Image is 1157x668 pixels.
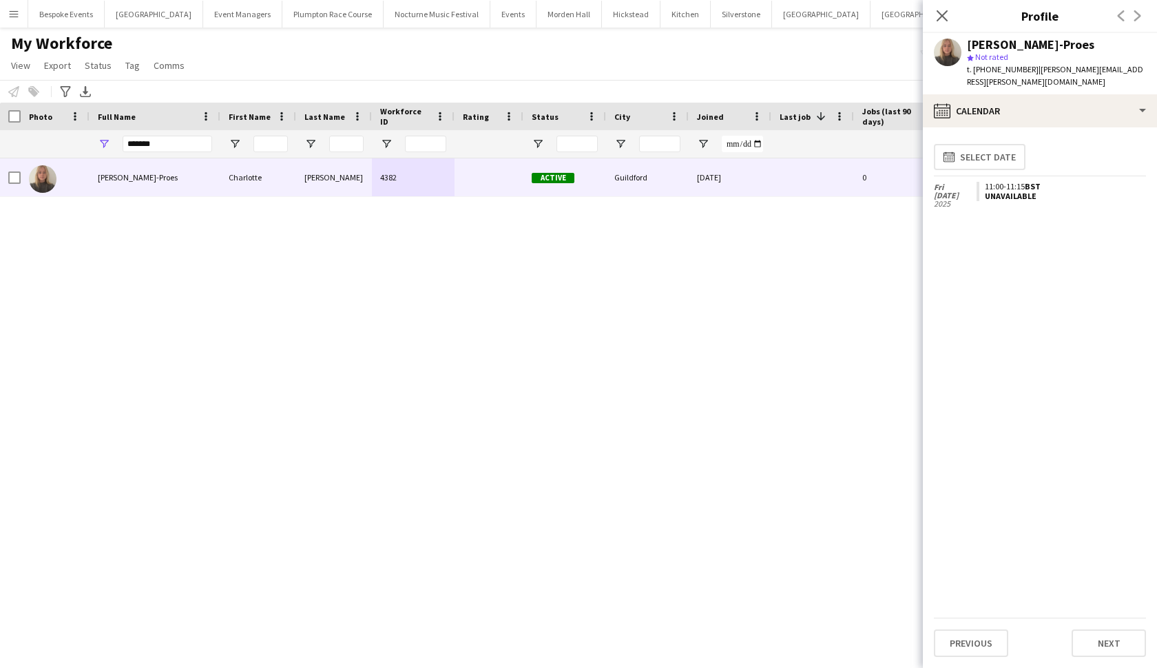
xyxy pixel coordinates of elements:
span: Last job [780,112,811,122]
span: City [614,112,630,122]
button: Open Filter Menu [697,138,709,150]
input: Joined Filter Input [722,136,763,152]
button: Hickstead [602,1,660,28]
span: Jobs (last 90 days) [862,106,919,127]
span: Joined [697,112,724,122]
div: Unavailable [985,191,1140,201]
button: Select date [934,144,1025,170]
span: Rating [463,112,489,122]
span: Photo [29,112,52,122]
app-action-btn: Export XLSX [77,83,94,100]
button: Next [1072,629,1146,657]
span: Tag [125,59,140,72]
span: Last Name [304,112,345,122]
div: 0 [854,158,944,196]
span: Active [532,173,574,183]
span: 2025 [934,200,977,208]
div: [DATE] [689,158,771,196]
a: Comms [148,56,190,74]
span: View [11,59,30,72]
app-crew-unavailable-period: 11:00-11:15 [977,182,1146,201]
input: City Filter Input [639,136,680,152]
button: Open Filter Menu [304,138,317,150]
span: Export [44,59,71,72]
button: Nocturne Music Festival [384,1,490,28]
input: Last Name Filter Input [329,136,364,152]
span: Status [532,112,559,122]
button: Open Filter Menu [380,138,393,150]
div: Calendar [923,94,1157,127]
button: [GEOGRAPHIC_DATA] [772,1,871,28]
app-action-btn: Advanced filters [57,83,74,100]
button: Open Filter Menu [229,138,241,150]
h3: Profile [923,7,1157,25]
button: Event Managers [203,1,282,28]
button: [GEOGRAPHIC_DATA] [105,1,203,28]
span: Full Name [98,112,136,122]
div: Charlotte [220,158,296,196]
span: | [PERSON_NAME][EMAIL_ADDRESS][PERSON_NAME][DOMAIN_NAME] [967,64,1143,87]
button: Open Filter Menu [532,138,544,150]
span: BST [1025,181,1041,191]
input: Full Name Filter Input [123,136,212,152]
span: Not rated [975,52,1008,62]
a: View [6,56,36,74]
button: Open Filter Menu [98,138,110,150]
span: [DATE] [934,191,977,200]
button: Morden Hall [536,1,602,28]
button: Previous [934,629,1008,657]
a: Status [79,56,117,74]
button: Silverstone [711,1,772,28]
div: [PERSON_NAME]-Proes [967,39,1094,51]
button: Kitchen [660,1,711,28]
div: [PERSON_NAME] [296,158,372,196]
span: [PERSON_NAME]-Proes [98,172,178,182]
button: [GEOGRAPHIC_DATA] [871,1,969,28]
button: Bespoke Events [28,1,105,28]
span: Workforce ID [380,106,430,127]
a: Export [39,56,76,74]
input: Workforce ID Filter Input [405,136,446,152]
img: Charlotte Jackson-Proes [29,165,56,193]
a: Tag [120,56,145,74]
span: My Workforce [11,33,112,54]
input: Status Filter Input [556,136,598,152]
div: 4382 [372,158,455,196]
input: First Name Filter Input [253,136,288,152]
button: Open Filter Menu [614,138,627,150]
span: Status [85,59,112,72]
span: Comms [154,59,185,72]
button: Events [490,1,536,28]
div: Guildford [606,158,689,196]
span: Fri [934,183,977,191]
button: Plumpton Race Course [282,1,384,28]
span: First Name [229,112,271,122]
span: t. [PHONE_NUMBER] [967,64,1039,74]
